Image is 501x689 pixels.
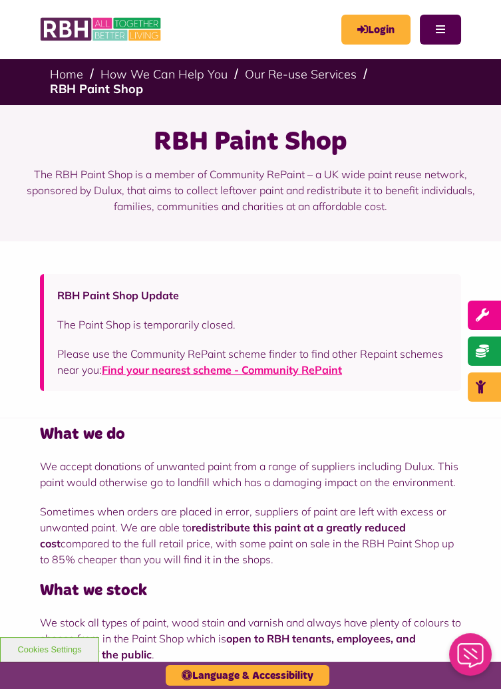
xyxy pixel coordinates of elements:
[100,67,228,82] a: How We Can Help You
[245,67,357,82] a: Our Re-use Services
[441,629,501,689] iframe: Netcall Web Assistant for live chat
[40,615,461,662] p: We stock all types of paint, wood stain and varnish and always have plenty of colours to choose f...
[40,424,461,445] h3: What we do
[40,632,416,661] strong: open to RBH tenants, employees, and members of the public
[57,317,448,333] p: The Paint Shop is temporarily closed.
[40,458,461,490] p: We accept donations of unwanted paint from a range of suppliers including Dulux. This paint would...
[102,363,342,376] a: Find your nearest scheme - Community RePaint
[341,15,411,45] a: MyRBH
[50,81,143,96] a: RBH Paint Shop
[17,125,484,160] h1: RBH Paint Shop
[40,581,461,601] h3: What we stock
[40,13,163,45] img: RBH
[40,503,461,567] p: Sometimes when orders are placed in error, suppliers of paint are left with excess or unwanted pa...
[420,15,461,45] button: Navigation
[17,160,484,221] p: The RBH Paint Shop is a member of Community RePaint – a UK wide paint reuse network, sponsored by...
[166,665,329,686] button: Language & Accessibility
[40,521,406,550] strong: redistribute this paint at a greatly reduced cost
[57,289,179,302] strong: RBH Paint Shop Update
[57,346,448,378] p: Please use the Community RePaint scheme finder to find other Repaint schemes near you:
[50,67,83,82] a: Home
